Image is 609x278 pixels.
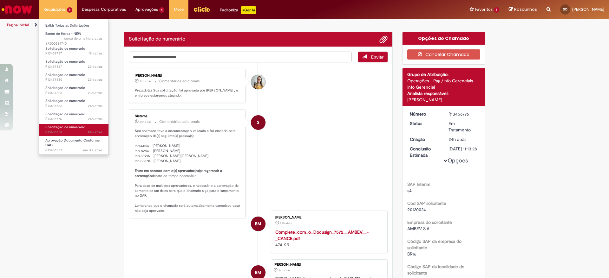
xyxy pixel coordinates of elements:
div: Operações - Pag./Info Gerenciais - Info Gerencial [407,78,481,90]
ul: Trilhas de página [5,19,401,31]
a: Aberto R13458737 : Solicitação de numerário [39,45,109,57]
time: 29/08/2025 09:22:57 [64,36,102,41]
dt: Número [405,111,444,117]
b: SAP Interim [407,181,430,187]
a: Aberto R13456738 : Solicitação de numerário [39,124,109,136]
span: 7 [494,7,499,13]
span: Solicitação de numerário [45,46,85,51]
small: Comentários adicionais [159,79,200,84]
span: Banco de Horas - NEW [45,31,81,36]
b: Código SAP da empresa do solicitante [407,238,462,250]
span: 23h atrás [88,64,102,69]
time: 28/08/2025 10:44:22 [88,104,102,108]
div: 28/08/2025 10:41:55 [449,136,478,142]
div: System [251,115,265,130]
span: um dia atrás [83,148,102,153]
dt: Criação [405,136,444,142]
span: Solicitação de numerário [45,125,85,130]
div: Barbara MagrinRiveraFloriano [251,217,265,231]
a: Aberto R13456553 : Aprovação Documento Conforme DAG [39,137,109,151]
time: 28/08/2025 11:49:35 [88,64,102,69]
span: 23h atrás [140,79,151,83]
span: Aprovação Documento Conforme DAG [45,138,100,148]
span: 90120024 [407,207,426,212]
div: Padroniza [220,6,256,14]
span: Favoritos [475,6,493,13]
span: 23h atrás [88,91,102,95]
span: 24h atrás [88,117,102,121]
span: Enviar [371,54,383,60]
span: Solicitação de numerário [45,85,85,90]
b: Empresa do solicitante [407,219,452,225]
span: AMBEV S.A. [407,226,430,231]
span: 24h atrás [278,269,290,272]
div: [PERSON_NAME] [407,97,481,103]
time: 28/08/2025 10:13:01 [83,148,102,153]
time: 28/08/2025 11:02:37 [140,120,151,124]
div: [PERSON_NAME] [274,263,384,267]
span: R13456738 [45,130,102,135]
time: 28/08/2025 10:41:56 [88,117,102,121]
dt: Conclusão Estimada [405,146,444,158]
time: 28/08/2025 10:41:55 [278,269,290,272]
span: BM [255,216,261,231]
textarea: Digite sua mensagem aqui... [129,52,351,62]
ul: Requisições [39,19,109,155]
a: Aberto R13457330 : Solicitação de numerário [39,72,109,83]
span: [PERSON_NAME] [572,7,604,12]
div: Em Tratamento [449,120,478,133]
a: Página inicial [7,22,29,28]
a: Complete_com_o_Docusign_7572__AMBEV__-_CANCE.pdf [275,229,369,241]
button: Adicionar anexos [379,35,388,43]
span: s4 [407,188,412,193]
span: R13456786 [45,104,102,109]
button: Cancelar Chamado [407,49,481,60]
span: Rascunhos [514,6,537,12]
p: Prezado(a), Sua solicitação foi aprovada por [PERSON_NAME] , e em breve estaremos atuando. [135,88,240,98]
span: 9 [67,7,72,13]
span: 4 [159,7,165,13]
b: Entre em contato com o(s) aprovador(es) [135,168,200,173]
div: [PERSON_NAME] [135,74,240,78]
span: R13456553 [45,148,102,153]
h2: Solicitação de numerário Histórico de tíquete [129,36,185,42]
span: Solicitação de numerário [45,59,85,64]
span: Solicitação de numerário [45,98,85,103]
a: Rascunhos [509,7,537,13]
span: More [174,6,184,13]
span: 23h atrás [140,120,151,124]
span: 19h atrás [88,51,102,56]
time: 28/08/2025 11:34:04 [140,79,151,83]
div: Analista responsável: [407,90,481,97]
div: Sistema [135,114,240,118]
span: Solicitação de numerário [45,112,85,117]
span: SO [563,7,567,11]
a: Aberto SR000539740 : Banco de Horas - NEW [39,30,109,44]
time: 28/08/2025 10:41:55 [449,136,466,142]
span: SR000539740 [45,36,102,46]
span: R13458737 [45,51,102,56]
a: Aberto R13457367 : Solicitação de numerário [39,58,109,70]
span: R13457367 [45,64,102,69]
b: garantir a aprovação [135,168,223,178]
span: 24h atrás [88,130,102,135]
button: Enviar [358,52,388,62]
time: 28/08/2025 15:33:56 [88,51,102,56]
img: click_logo_yellow_360x200.png [193,4,210,14]
div: 474 KB [275,229,381,248]
a: Aberto R13456776 : Solicitação de numerário [39,111,109,123]
span: R13456776 [45,117,102,122]
p: +GenAi [241,6,256,14]
time: 28/08/2025 11:45:49 [88,77,102,82]
a: Aberto R13456786 : Solicitação de numerário [39,98,109,109]
div: [PERSON_NAME] [275,216,381,219]
span: cerca de uma hora atrás [64,36,102,41]
span: 23h atrás [88,77,102,82]
div: Luciana Pinto De Castilho [251,75,265,89]
a: Exibir Todas as Solicitações [39,22,109,29]
span: 24h atrás [449,136,466,142]
span: S [257,115,259,130]
dt: Status [405,120,444,127]
p: Seu chamado teve a documentação validada e foi enviado para aprovação da(s) seguinte(s) pessoa(s)... [135,129,240,213]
